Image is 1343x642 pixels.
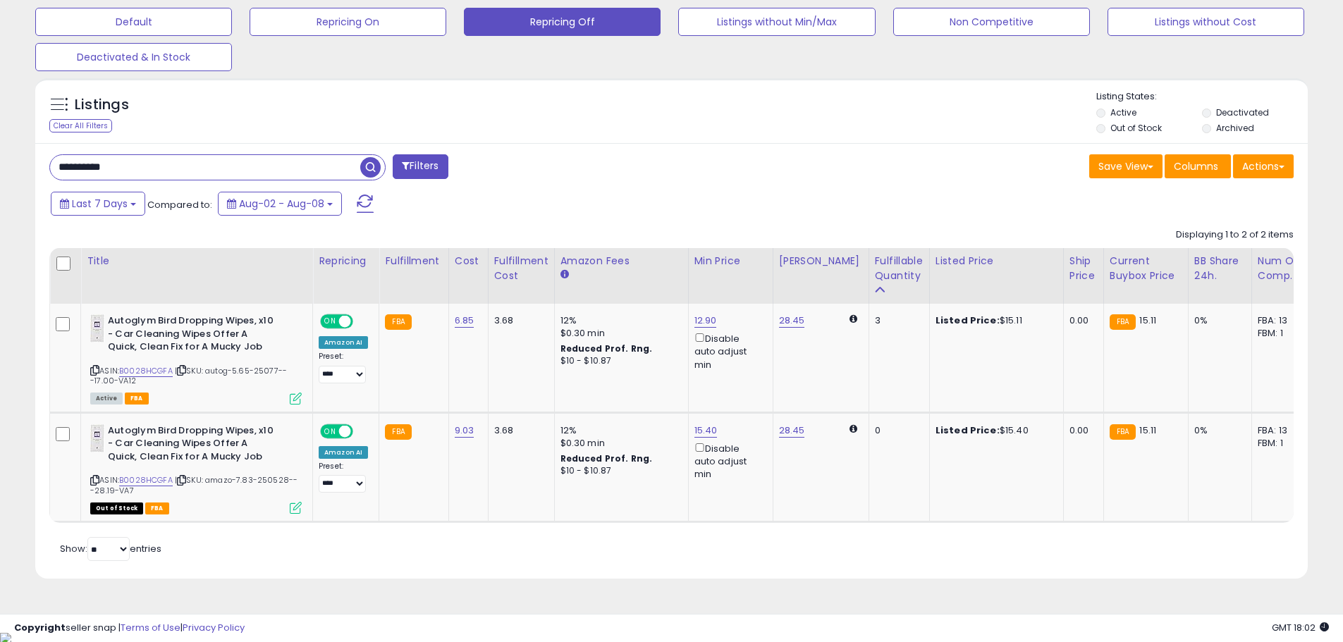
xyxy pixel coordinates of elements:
[1069,254,1098,283] div: Ship Price
[35,43,232,71] button: Deactivated & In Stock
[72,197,128,211] span: Last 7 Days
[875,254,924,283] div: Fulfillable Quantity
[694,331,762,371] div: Disable auto adjust min
[1110,106,1136,118] label: Active
[936,254,1057,268] div: Listed Price
[936,314,1000,327] b: Listed Price:
[385,254,442,268] div: Fulfillment
[560,342,653,354] b: Reduced Prof. Rng.
[90,314,104,342] img: 31hw7NQsEjL._SL40_.jpg
[319,336,368,349] div: Amazon AI
[90,424,104,452] img: 31hw7NQsEjL._SL40_.jpg
[108,314,279,357] b: Autoglym Bird Dropping Wipes, x10 - Car Cleaning Wipes Offer A Quick, Clean Fix for A Mucky Job
[319,446,368,459] div: Amazon AI
[560,314,677,327] div: 12%
[75,95,129,115] h5: Listings
[1096,90,1308,104] p: Listing States:
[1194,314,1241,327] div: 0%
[49,119,112,132] div: Clear All Filters
[87,254,307,268] div: Title
[319,462,368,493] div: Preset:
[90,314,302,403] div: ASIN:
[1194,254,1246,283] div: BB Share 24h.
[678,8,875,36] button: Listings without Min/Max
[455,254,482,268] div: Cost
[1139,424,1156,437] span: 15.11
[145,502,169,514] span: FBA
[90,393,123,405] span: All listings currently available for purchase on Amazon
[319,254,373,268] div: Repricing
[119,365,173,377] a: B0028HCGFA
[694,424,718,438] a: 15.40
[560,355,677,367] div: $10 - $10.87
[936,424,1053,437] div: $15.40
[351,425,374,437] span: OFF
[1194,424,1241,437] div: 0%
[779,254,863,268] div: [PERSON_NAME]
[90,424,302,513] div: ASIN:
[1258,437,1304,450] div: FBM: 1
[90,474,298,495] span: | SKU: amazo-7.83-250528---28.19-VA7
[385,314,411,330] small: FBA
[385,424,411,440] small: FBA
[455,314,474,328] a: 6.85
[875,424,919,437] div: 0
[1216,106,1269,118] label: Deactivated
[351,316,374,328] span: OFF
[321,425,339,437] span: ON
[779,314,805,328] a: 28.45
[1174,159,1218,173] span: Columns
[51,192,145,216] button: Last 7 Days
[1069,314,1093,327] div: 0.00
[494,314,544,327] div: 3.68
[1108,8,1304,36] button: Listings without Cost
[1272,621,1329,634] span: 2025-08-16 18:02 GMT
[560,254,682,268] div: Amazon Fees
[1110,122,1162,134] label: Out of Stock
[121,621,180,634] a: Terms of Use
[694,314,717,328] a: 12.90
[560,465,677,477] div: $10 - $10.87
[1216,122,1254,134] label: Archived
[779,424,805,438] a: 28.45
[1233,154,1294,178] button: Actions
[1110,424,1136,440] small: FBA
[14,622,245,635] div: seller snap | |
[464,8,661,36] button: Repricing Off
[1165,154,1231,178] button: Columns
[560,327,677,340] div: $0.30 min
[936,424,1000,437] b: Listed Price:
[875,314,919,327] div: 3
[1258,314,1304,327] div: FBA: 13
[1069,424,1093,437] div: 0.00
[560,452,653,464] b: Reduced Prof. Rng.
[494,424,544,437] div: 3.68
[119,474,173,486] a: B0028HCGFA
[1110,254,1182,283] div: Current Buybox Price
[319,352,368,383] div: Preset:
[1176,228,1294,242] div: Displaying 1 to 2 of 2 items
[455,424,474,438] a: 9.03
[125,393,149,405] span: FBA
[1258,424,1304,437] div: FBA: 13
[147,198,212,211] span: Compared to:
[694,254,767,268] div: Min Price
[1258,327,1304,340] div: FBM: 1
[694,440,762,481] div: Disable auto adjust min
[560,268,569,281] small: Amazon Fees.
[1258,254,1309,283] div: Num of Comp.
[936,314,1053,327] div: $15.11
[108,424,279,467] b: Autoglym Bird Dropping Wipes, x10 - Car Cleaning Wipes Offer A Quick, Clean Fix for A Mucky Job
[35,8,232,36] button: Default
[90,502,143,514] span: All listings that are currently out of stock and unavailable for purchase on Amazon
[1089,154,1163,178] button: Save View
[393,154,448,179] button: Filters
[1139,314,1156,327] span: 15.11
[239,197,324,211] span: Aug-02 - Aug-08
[218,192,342,216] button: Aug-02 - Aug-08
[893,8,1090,36] button: Non Competitive
[250,8,446,36] button: Repricing On
[321,316,339,328] span: ON
[1110,314,1136,330] small: FBA
[560,424,677,437] div: 12%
